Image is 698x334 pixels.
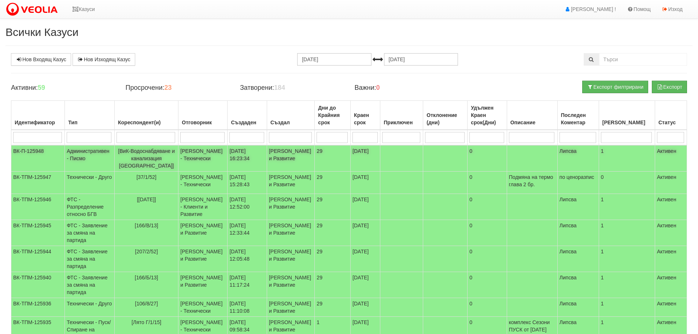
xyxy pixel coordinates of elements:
[274,84,285,91] b: 184
[228,101,267,130] th: Създаден: No sort applied, activate to apply an ascending sort
[468,145,507,172] td: 0
[11,145,65,172] td: ВК-П-125948
[13,117,63,128] div: Идентификатор
[228,172,267,194] td: [DATE] 15:28:43
[382,117,421,128] div: Приключен
[11,101,65,130] th: Идентификатор: No sort applied, activate to apply an ascending sort
[317,275,322,280] span: 29
[65,145,115,172] td: Административен - Писмо
[557,101,599,130] th: Последен Коментар: No sort applied, activate to apply an ascending sort
[468,194,507,220] td: 0
[468,101,507,130] th: Удължен Краен срок(Дни): No sort applied, activate to apply an ascending sort
[135,223,158,228] span: [166/В/13]
[228,272,267,298] td: [DATE] 11:17:24
[509,117,555,128] div: Описание
[317,103,348,128] div: Дни до Крайния срок
[351,101,380,130] th: Краен срок: No sort applied, activate to apply an ascending sort
[468,220,507,246] td: 0
[599,272,655,298] td: 1
[178,194,228,220] td: [PERSON_NAME] - Клиенти и Развитие
[178,220,228,246] td: [PERSON_NAME] и Развитие
[655,101,687,130] th: Статус: No sort applied, activate to apply an ascending sort
[655,272,687,298] td: Активен
[317,319,320,325] span: 1
[315,101,351,130] th: Дни до Крайния срок: No sort applied, activate to apply an ascending sort
[228,194,267,220] td: [DATE] 12:52:00
[267,101,314,130] th: Създал: No sort applied, activate to apply an ascending sort
[351,272,380,298] td: [DATE]
[5,26,693,38] h2: Всички Казуси
[65,194,115,220] td: ФТС - Разпределение относно БГВ
[599,53,687,66] input: Търсене по Идентификатор, Бл/Вх/Ап, Тип, Описание, Моб. Номер, Имейл, Файл, Коментар,
[599,220,655,246] td: 1
[468,246,507,272] td: 0
[509,173,555,188] p: Подмяна на термо глава 2 бр.
[380,101,423,130] th: Приключен: No sort applied, activate to apply an ascending sort
[599,172,655,194] td: 0
[125,84,229,92] h4: Просрочени:
[65,298,115,317] td: Технически - Друго
[228,246,267,272] td: [DATE] 12:05:48
[5,2,61,17] img: VeoliaLogo.png
[267,246,314,272] td: [PERSON_NAME] и Развитие
[317,249,322,254] span: 29
[559,223,577,228] span: Липсва
[559,110,597,128] div: Последен Коментар
[180,117,225,128] div: Отговорник
[599,145,655,172] td: 1
[423,101,468,130] th: Отклонение (дни): No sort applied, activate to apply an ascending sort
[655,298,687,317] td: Активен
[267,298,314,317] td: [PERSON_NAME] и Развитие
[11,194,65,220] td: ВК-ТПМ-125946
[582,81,648,93] button: Експорт филтрирани
[559,319,577,325] span: Липсва
[137,197,156,202] span: [[DATE]]
[228,220,267,246] td: [DATE] 12:33:44
[178,298,228,317] td: [PERSON_NAME] - Технически
[11,298,65,317] td: ВК-ТПМ-125936
[178,272,228,298] td: [PERSON_NAME] и Развитие
[468,172,507,194] td: 0
[559,275,577,280] span: Липсва
[269,117,313,128] div: Създал
[351,220,380,246] td: [DATE]
[267,172,314,194] td: [PERSON_NAME] и Развитие
[425,110,465,128] div: Отклонение (дни)
[559,301,577,307] span: Липсва
[267,145,314,172] td: [PERSON_NAME] и Развитие
[376,84,380,91] b: 0
[559,174,594,180] span: по ценоразпис
[599,194,655,220] td: 1
[559,148,577,154] span: Липсва
[317,197,322,202] span: 29
[469,103,505,128] div: Удължен Краен срок(Дни)
[132,319,161,325] span: [Лято Г/1/15]
[559,249,577,254] span: Липсва
[317,148,322,154] span: 29
[599,298,655,317] td: 1
[38,84,45,91] b: 59
[228,145,267,172] td: [DATE] 16:23:34
[657,117,685,128] div: Статус
[135,249,158,254] span: [207/2/52]
[65,101,115,130] th: Тип: No sort applied, activate to apply an ascending sort
[65,272,115,298] td: ФТС - Заявление за смяна на партида
[351,145,380,172] td: [DATE]
[468,298,507,317] td: 0
[178,145,228,172] td: [PERSON_NAME] - Технически
[601,117,653,128] div: [PERSON_NAME]
[11,84,114,92] h4: Активни:
[468,272,507,298] td: 0
[65,220,115,246] td: ФТС - Заявление за смяна на партида
[352,110,378,128] div: Краен срок
[354,84,458,92] h4: Важни:
[599,101,655,130] th: Брой Файлове: No sort applied, activate to apply an ascending sort
[351,298,380,317] td: [DATE]
[351,172,380,194] td: [DATE]
[655,172,687,194] td: Активен
[267,194,314,220] td: [PERSON_NAME] и Развитие
[11,272,65,298] td: ВК-ТПМ-125940
[164,84,171,91] b: 23
[65,246,115,272] td: ФТС - Заявление за смяна на партида
[228,298,267,317] td: [DATE] 11:10:08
